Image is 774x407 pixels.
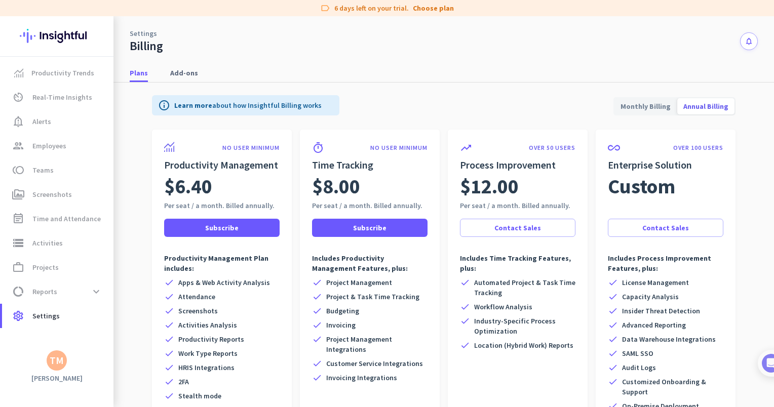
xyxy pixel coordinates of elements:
[164,391,174,401] i: check
[178,320,237,330] span: Activities Analysis
[673,144,723,152] p: OVER 100 USERS
[164,292,174,302] i: check
[326,320,356,330] span: Invoicing
[2,109,113,134] a: notification_importantAlerts
[174,101,212,110] a: Learn more
[32,213,101,225] span: Time and Attendance
[32,188,72,200] span: Screenshots
[178,348,238,358] span: Work Type Reports
[460,316,470,326] i: check
[51,316,101,356] button: Messages
[2,304,113,328] a: settingsSettings
[164,306,174,316] i: check
[312,292,322,302] i: check
[12,310,24,322] i: settings
[2,158,113,182] a: tollTeams
[174,100,322,110] p: about how Insightful Billing works
[460,158,575,172] h2: Process Improvement
[312,200,428,211] div: Per seat / a month. Billed annually.
[39,243,137,264] a: Add your employees
[2,207,113,231] a: event_noteTime and Attendance
[622,362,656,373] span: Audit Logs
[2,61,113,85] a: menu-itemProductivity Trends
[12,140,24,152] i: group
[608,253,723,273] p: Includes Process Improvement Features, plus:
[178,306,218,316] span: Screenshots
[608,362,618,373] i: check
[370,144,428,152] p: NO USER MINIMUM
[50,355,64,365] div: TM
[312,277,322,288] i: check
[12,188,24,200] i: perm_media
[2,279,113,304] a: data_usageReportsexpand_more
[222,144,280,152] p: NO USER MINIMUM
[460,219,575,237] a: Contact Sales
[312,334,322,344] i: check
[170,68,198,78] span: Add-ons
[460,277,470,288] i: check
[326,277,392,288] span: Project Management
[130,28,157,38] a: Settings
[608,158,723,172] h2: Enterprise Solution
[622,277,689,288] span: License Management
[460,253,575,273] p: Includes Time Tracking Features, plus:
[608,219,723,237] a: Contact Sales
[312,320,322,330] i: check
[608,320,618,330] i: check
[12,237,24,249] i: storage
[312,253,428,273] p: Includes Productivity Management Features, plus:
[178,391,221,401] span: Stealth mode
[164,142,174,152] img: product-icon
[642,223,689,233] span: Contact Sales
[608,142,620,154] i: all_inclusive
[158,99,170,111] i: info
[608,292,618,302] i: check
[32,286,57,298] span: Reports
[312,358,322,369] i: check
[608,377,618,387] i: check
[312,172,360,200] span: $8.00
[164,172,212,200] span: $6.40
[622,306,700,316] span: Insider Threat Detection
[608,348,618,358] i: check
[326,373,397,383] span: Invoicing Integrations
[12,91,24,103] i: av_timer
[474,316,575,336] span: Industry-Specific Process Optimization
[20,16,94,56] img: Insightful logo
[178,292,215,302] span: Attendance
[460,200,575,211] div: Per seat / a month. Billed annually.
[14,68,23,77] img: menu-item
[353,223,386,233] span: Subscribe
[178,362,235,373] span: HRIS Integrations
[130,68,148,78] span: Plans
[14,75,188,100] div: You're just a few steps away from completing the essential app setup
[31,67,94,79] span: Productivity Trends
[32,310,60,322] span: Settings
[326,306,359,316] span: Budgeting
[622,292,679,302] span: Capacity Analysis
[178,4,196,22] div: Close
[101,316,152,356] button: Help
[12,286,24,298] i: data_usage
[2,134,113,158] a: groupEmployees
[164,253,280,273] p: Productivity Management Plan includes:
[413,3,454,13] a: Choose plan
[164,320,174,330] i: check
[740,32,758,50] button: notifications
[529,144,575,152] p: OVER 50 USERS
[32,140,66,152] span: Employees
[2,231,113,255] a: storageActivities
[745,37,753,46] i: notifications
[326,292,419,302] span: Project & Task Time Tracking
[129,133,192,144] p: About 10 minutes
[39,176,172,186] div: Add employees
[164,362,174,373] i: check
[474,277,575,298] span: Automated Project & Task Time Tracking
[32,115,51,128] span: Alerts
[2,85,113,109] a: av_timerReal-Time Insights
[622,320,686,330] span: Advanced Reporting
[32,91,92,103] span: Real-Time Insights
[178,377,189,387] span: 2FA
[166,341,188,348] span: Tasks
[460,340,470,350] i: check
